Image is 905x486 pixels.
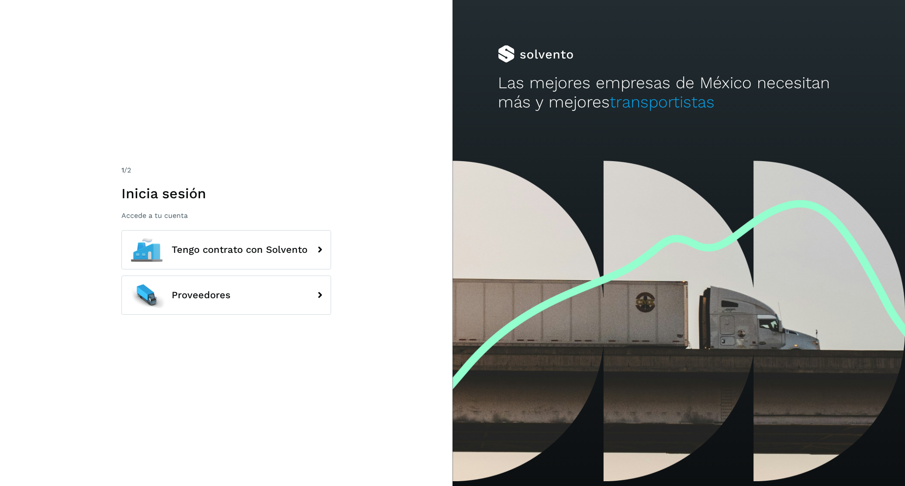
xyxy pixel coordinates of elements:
[610,93,715,111] span: transportistas
[172,290,231,300] span: Proveedores
[498,73,860,112] h2: Las mejores empresas de México necesitan más y mejores
[172,245,307,255] span: Tengo contrato con Solvento
[121,185,331,202] h1: Inicia sesión
[121,166,124,174] span: 1
[121,165,331,176] div: /2
[121,230,331,269] button: Tengo contrato con Solvento
[121,211,331,220] p: Accede a tu cuenta
[121,276,331,315] button: Proveedores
